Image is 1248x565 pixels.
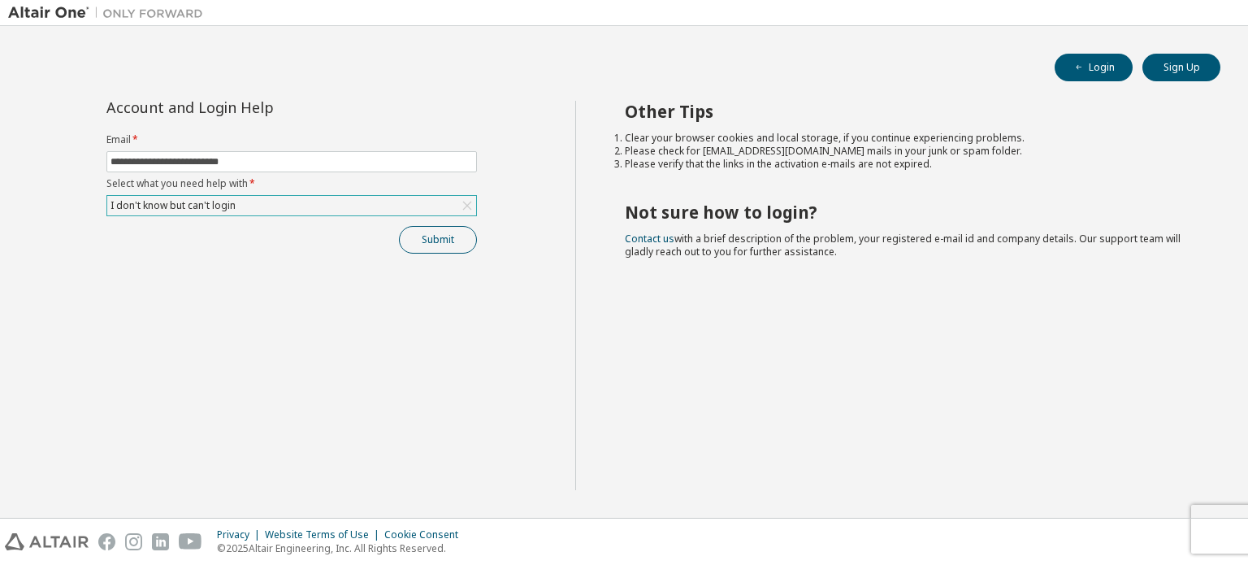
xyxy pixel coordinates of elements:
[108,197,238,215] div: I don't know but can't login
[98,533,115,550] img: facebook.svg
[625,145,1192,158] li: Please check for [EMAIL_ADDRESS][DOMAIN_NAME] mails in your junk or spam folder.
[625,132,1192,145] li: Clear your browser cookies and local storage, if you continue experiencing problems.
[399,226,477,254] button: Submit
[625,158,1192,171] li: Please verify that the links in the activation e-mails are not expired.
[625,101,1192,122] h2: Other Tips
[106,177,477,190] label: Select what you need help with
[5,533,89,550] img: altair_logo.svg
[265,528,384,541] div: Website Terms of Use
[625,232,674,246] a: Contact us
[125,533,142,550] img: instagram.svg
[179,533,202,550] img: youtube.svg
[217,541,468,555] p: © 2025 Altair Engineering, Inc. All Rights Reserved.
[152,533,169,550] img: linkedin.svg
[1142,54,1220,81] button: Sign Up
[107,196,476,215] div: I don't know but can't login
[106,133,477,146] label: Email
[217,528,265,541] div: Privacy
[384,528,468,541] div: Cookie Consent
[106,101,403,114] div: Account and Login Help
[625,202,1192,223] h2: Not sure how to login?
[1055,54,1133,81] button: Login
[625,232,1181,259] span: with a brief description of the problem, your registered e-mail id and company details. Our suppo...
[8,5,211,21] img: Altair One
